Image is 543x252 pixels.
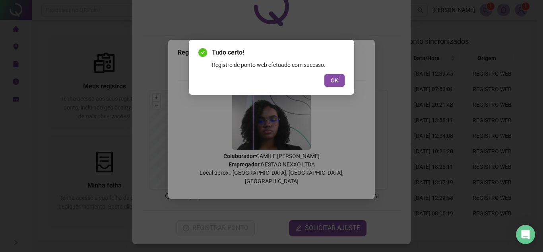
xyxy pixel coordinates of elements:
[212,48,345,57] span: Tudo certo!
[324,74,345,87] button: OK
[212,61,345,69] div: Registro de ponto web efetuado com sucesso.
[331,76,338,85] span: OK
[516,225,535,244] div: Open Intercom Messenger
[198,48,207,57] span: check-circle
